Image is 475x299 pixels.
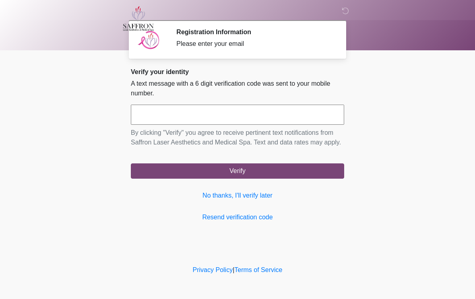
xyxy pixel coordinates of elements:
button: Verify [131,163,344,179]
a: No thanks, I'll verify later [131,191,344,200]
p: By clicking "Verify" you agree to receive pertinent text notifications from Saffron Laser Aesthet... [131,128,344,147]
img: Saffron Laser Aesthetics and Medical Spa Logo [123,6,154,31]
a: Privacy Policy [193,266,233,273]
a: | [233,266,234,273]
p: A text message with a 6 digit verification code was sent to your mobile number. [131,79,344,98]
h2: Verify your identity [131,68,344,76]
img: Agent Avatar [137,28,161,52]
div: Please enter your email [176,39,332,49]
a: Terms of Service [234,266,282,273]
a: Resend verification code [131,212,344,222]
